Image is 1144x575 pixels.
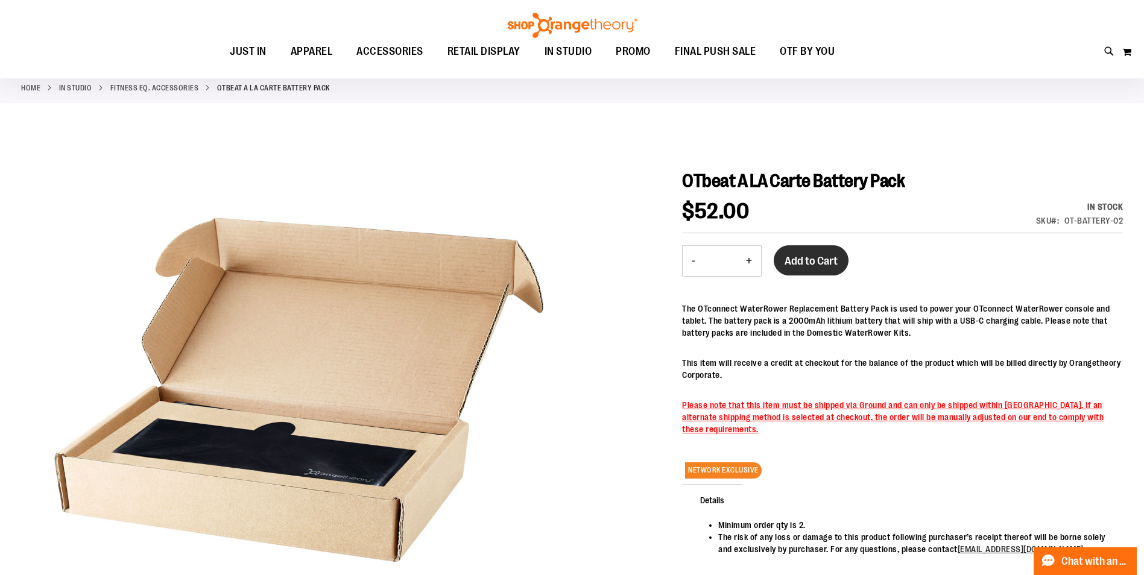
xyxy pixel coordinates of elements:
[344,38,435,66] a: ACCESSORIES
[774,245,849,275] button: Add to Cart
[737,246,761,276] button: Increase product quantity
[704,247,737,275] input: Product quantity
[217,83,330,93] strong: OTbeat A LA Carte Battery Pack
[682,199,749,224] span: $52.00
[356,38,423,65] span: ACCESSORIES
[59,83,92,93] a: IN STUDIO
[1034,547,1137,575] button: Chat with an Expert
[21,83,40,93] a: Home
[768,38,847,66] a: OTF BY YOU
[682,171,905,191] span: OTbeat A LA Carte Battery Pack
[785,254,838,268] span: Add to Cart
[230,38,267,65] span: JUST IN
[663,38,768,66] a: FINAL PUSH SALE
[110,83,199,93] a: Fitness Eq. Accessories
[218,38,279,66] a: JUST IN
[780,38,835,65] span: OTF BY YOU
[683,246,704,276] button: Decrease product quantity
[1061,556,1130,567] span: Chat with an Expert
[718,531,1111,555] li: The risk of any loss or damage to this product following purchaser’s receipt thereof will be born...
[682,357,1123,381] p: This item will receive a credit at checkout for the balance of the product which will be billed d...
[1087,202,1123,212] span: In stock
[958,544,1084,554] a: [EMAIL_ADDRESS][DOMAIN_NAME]
[682,400,1104,434] span: Please note that this item must be shipped via Ground and can only be shipped within [GEOGRAPHIC_...
[718,519,1111,531] li: Minimum order qty is 2.
[447,38,520,65] span: RETAIL DISPLAY
[682,484,742,515] span: Details
[604,38,663,66] a: PROMO
[435,38,532,66] a: RETAIL DISPLAY
[1036,216,1060,225] strong: SKU
[1036,201,1123,213] div: Availability
[291,38,333,65] span: APPAREL
[675,38,756,65] span: FINAL PUSH SALE
[506,13,639,38] img: Shop Orangetheory
[616,38,651,65] span: PROMO
[682,303,1123,339] p: The OTconnect WaterRower Replacement Battery Pack is used to power your OTconnect WaterRower cons...
[1064,215,1123,227] div: OT-BATTERY-02
[279,38,345,66] a: APPAREL
[685,462,762,479] span: NETWORK EXCLUSIVE
[545,38,592,65] span: IN STUDIO
[532,38,604,65] a: IN STUDIO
